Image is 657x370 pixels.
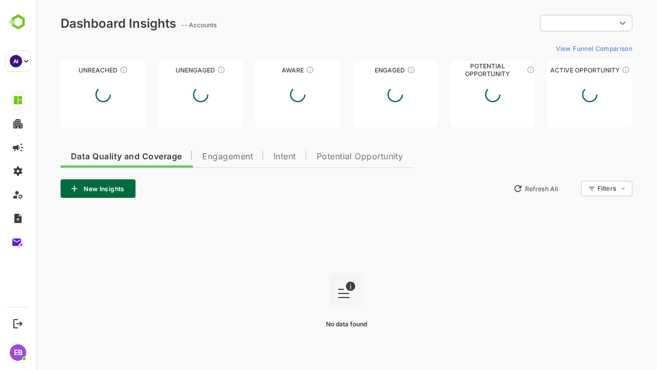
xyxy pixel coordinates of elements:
[5,12,31,32] img: BambooboxLogoMark.f1c84d78b4c51b1a7b5f700c9845e183.svg
[290,320,331,328] span: No data found
[491,66,499,74] div: These accounts are MQAs and can be passed on to Inside Sales
[11,317,25,330] button: Logout
[473,180,527,197] button: Refresh All
[586,66,594,74] div: These accounts have open opportunities which might be at any of the Sales Stages
[122,66,207,74] div: Unengaged
[145,21,184,29] ag: -- Accounts
[414,66,499,74] div: Potential Opportunity
[166,153,217,161] span: Engagement
[504,14,596,32] div: ​
[181,66,189,74] div: These accounts have not shown enough engagement and need nurturing
[317,66,402,74] div: Engaged
[25,179,100,198] button: New Insights
[562,184,580,192] div: Filters
[561,179,596,198] div: Filters
[10,344,26,361] div: EB
[219,66,304,74] div: Aware
[25,16,140,31] div: Dashboard Insights
[238,153,260,161] span: Intent
[281,153,368,161] span: Potential Opportunity
[25,66,110,74] div: Unreached
[84,66,92,74] div: These accounts have not been engaged with for a defined time period
[35,153,146,161] span: Data Quality and Coverage
[511,66,596,74] div: Active Opportunity
[371,66,379,74] div: These accounts are warm, further nurturing would qualify them to MQAs
[516,40,596,57] button: View Funnel Comparison
[270,66,278,74] div: These accounts have just entered the buying cycle and need further nurturing
[10,55,22,67] div: AI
